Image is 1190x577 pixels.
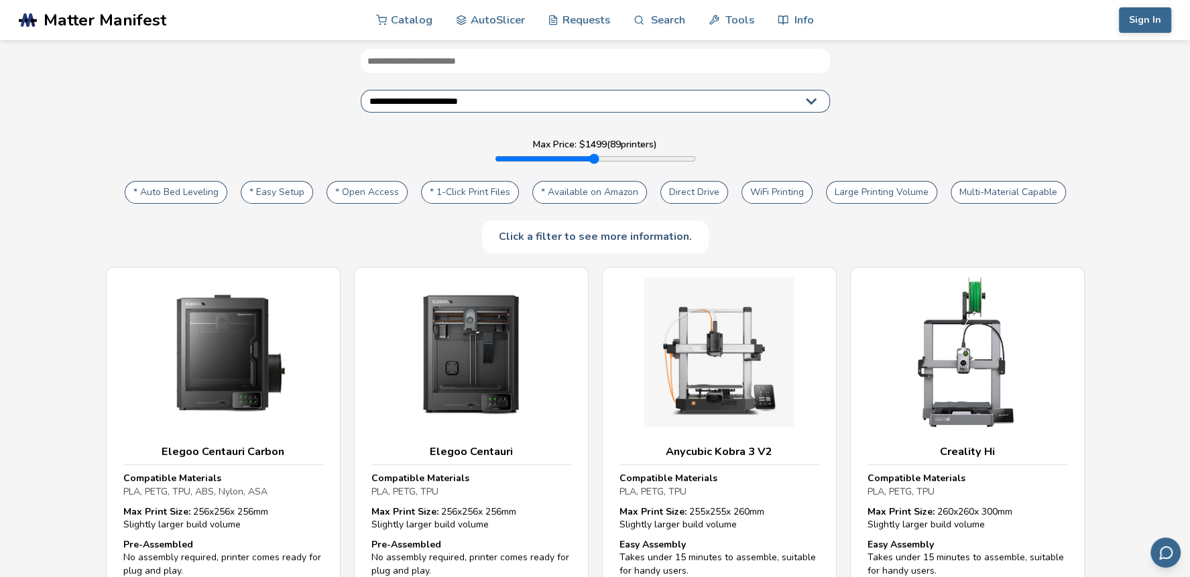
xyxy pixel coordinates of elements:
button: * Easy Setup [241,181,313,204]
strong: Compatible Materials [868,472,965,485]
strong: Pre-Assembled [371,538,441,551]
button: * Open Access [326,181,408,204]
span: PLA, PETG, TPU [619,485,687,498]
strong: Compatible Materials [123,472,221,485]
div: 256 x 256 x 256 mm Slightly larger build volume [371,505,571,531]
strong: Max Print Size: [619,505,687,518]
h3: Elegoo Centauri [371,445,571,458]
span: Matter Manifest [44,11,166,29]
span: PLA, PETG, TPU [868,485,935,498]
div: 255 x 255 x 260 mm Slightly larger build volume [619,505,819,531]
label: Max Price: $ 1499 ( 89 printers) [533,139,657,150]
button: * Available on Amazon [532,181,647,204]
strong: Pre-Assembled [123,538,193,551]
button: Direct Drive [660,181,728,204]
div: 260 x 260 x 300 mm Slightly larger build volume [868,505,1067,531]
h3: Anycubic Kobra 3 V2 [619,445,819,458]
span: PLA, PETG, TPU, ABS, Nylon, ASA [123,485,267,498]
button: Sign In [1119,7,1171,33]
strong: Max Print Size: [371,505,438,518]
button: Send feedback via email [1150,537,1181,568]
button: Multi-Material Capable [951,181,1066,204]
strong: Compatible Materials [371,472,469,485]
strong: Easy Assembly [868,538,934,551]
button: * 1-Click Print Files [421,181,519,204]
strong: Compatible Materials [619,472,717,485]
div: Click a filter to see more information. [482,220,709,253]
button: * Auto Bed Leveling [125,181,227,204]
div: 256 x 256 x 256 mm Slightly larger build volume [123,505,323,531]
h3: Creality Hi [868,445,1067,458]
strong: Easy Assembly [619,538,686,551]
strong: Max Print Size: [868,505,935,518]
h3: Elegoo Centauri Carbon [123,445,323,458]
span: PLA, PETG, TPU [371,485,438,498]
strong: Max Print Size: [123,505,190,518]
button: Large Printing Volume [826,181,937,204]
button: WiFi Printing [741,181,813,204]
